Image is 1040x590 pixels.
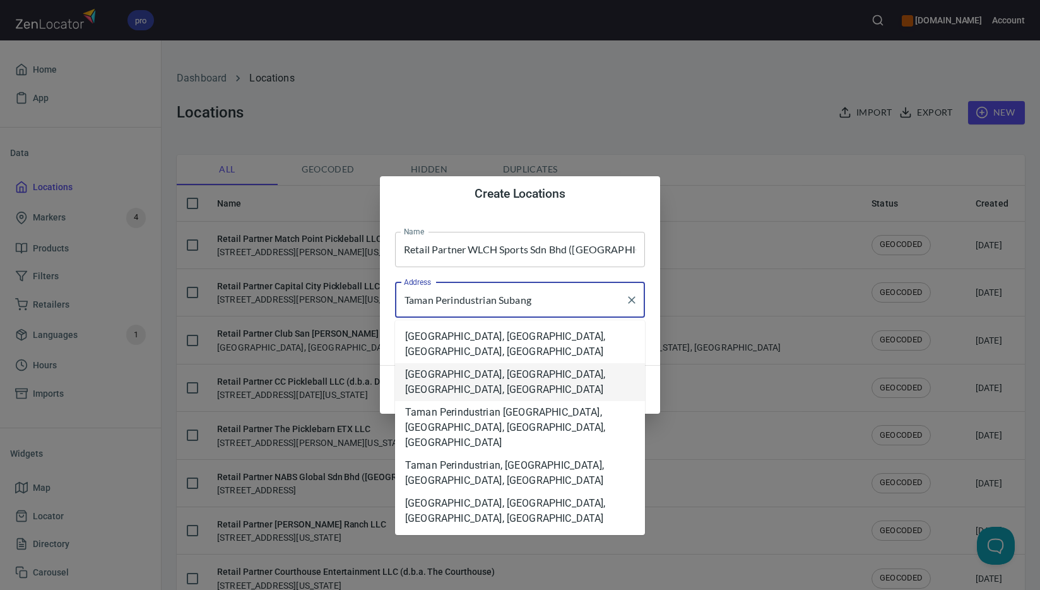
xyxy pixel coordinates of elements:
li: [GEOGRAPHIC_DATA], [GEOGRAPHIC_DATA], [GEOGRAPHIC_DATA], [GEOGRAPHIC_DATA] [395,492,645,530]
button: Clear [623,291,641,309]
h4: Create Locations [395,186,645,202]
li: [GEOGRAPHIC_DATA], [GEOGRAPHIC_DATA], [GEOGRAPHIC_DATA], [GEOGRAPHIC_DATA] [395,363,645,401]
li: [GEOGRAPHIC_DATA], [GEOGRAPHIC_DATA], [GEOGRAPHIC_DATA], [GEOGRAPHIC_DATA] [395,325,645,363]
li: Taman Perindustrian, [GEOGRAPHIC_DATA], [GEOGRAPHIC_DATA], [GEOGRAPHIC_DATA] [395,454,645,492]
li: Taman Perindustrian [GEOGRAPHIC_DATA], [GEOGRAPHIC_DATA], [GEOGRAPHIC_DATA], [GEOGRAPHIC_DATA] [395,401,645,454]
